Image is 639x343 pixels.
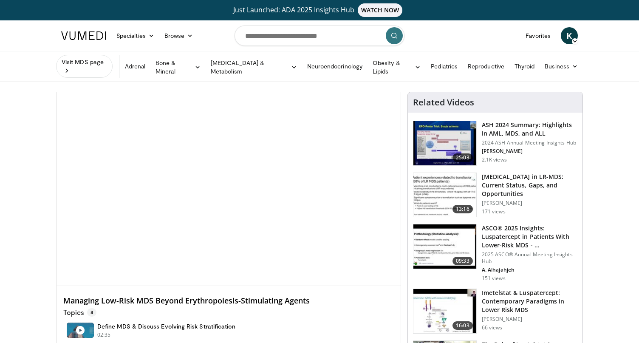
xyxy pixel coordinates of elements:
a: Reproductive [463,58,509,75]
a: Browse [159,27,198,44]
p: 2025 ASCO® Annual Meeting Insights Hub [482,251,577,265]
h3: ASCO® 2025 Insights: Luspatercept in Patients With Lower-Risk MDS - … [482,224,577,249]
span: WATCH NOW [358,3,403,17]
span: 13:16 [452,205,473,213]
img: 09e014a9-d433-4d89-b240-0b9e019fa8dc.150x105_q85_crop-smart_upscale.jpg [413,121,476,165]
span: 8 [87,308,96,317]
a: Favorites [520,27,556,44]
a: 16:03 Imetelstat & Luspatercept: Contemporary Paradigms in Lower Risk MDS [PERSON_NAME] 66 views [413,289,577,334]
a: Visit MDS page [56,55,113,78]
p: 2024 ASH Annual Meeting Insights Hub [482,139,577,146]
a: Just Launched: ADA 2025 Insights HubWATCH NOW [62,3,577,17]
span: 25:03 [452,153,473,162]
p: Topics [63,308,96,317]
a: 09:33 ASCO® 2025 Insights: Luspatercept in Patients With Lower-Risk MDS - … 2025 ASCO® Annual Mee... [413,224,577,282]
a: Obesity & Lipids [368,59,426,76]
p: A. Alhajahjeh [482,266,577,273]
p: [PERSON_NAME] [482,148,577,155]
video-js: Video Player [57,92,401,286]
a: Adrenal [120,58,151,75]
a: Bone & Mineral [150,59,206,76]
h3: Imetelstat & Luspatercept: Contemporary Paradigms in Lower Risk MDS [482,289,577,314]
a: Pediatrics [426,58,463,75]
a: Neuroendocrinology [302,58,368,75]
a: 25:03 ASH 2024 Summary: Highlights in AML, MDS, and ALL 2024 ASH Annual Meeting Insights Hub [PER... [413,121,577,166]
h3: ASH 2024 Summary: Highlights in AML, MDS, and ALL [482,121,577,138]
img: 23644c5d-5d60-4c52-a8e9-ee246e738c79.150x105_q85_crop-smart_upscale.jpg [413,173,476,217]
p: 151 views [482,275,506,282]
h4: Define MDS & Discuss Evolving Risk Stratification [97,323,235,330]
a: Business [540,58,583,75]
p: 2.1K views [482,156,507,163]
p: [PERSON_NAME] [482,200,577,207]
img: 07b0f132-c6b7-4084-8f6f-8e5de39129b7.150x105_q85_crop-smart_upscale.jpg [413,289,476,333]
p: 02:35 [97,331,111,339]
p: [PERSON_NAME] [482,316,577,323]
img: VuMedi Logo [61,31,106,40]
h4: Related Videos [413,97,474,108]
a: Thyroid [509,58,540,75]
a: 13:16 [MEDICAL_DATA] in LR-MDS: Current Status, Gaps, and Opportunities [PERSON_NAME] 171 views [413,173,577,218]
a: Specialties [111,27,159,44]
p: 171 views [482,208,506,215]
input: Search topics, interventions [235,26,404,46]
span: 09:33 [452,257,473,265]
span: 16:03 [452,321,473,330]
a: [MEDICAL_DATA] & Metabolism [206,59,302,76]
h4: Managing Low-Risk MDS Beyond Erythropoiesis-Stimulating Agents [63,296,394,306]
p: 66 views [482,324,503,331]
img: 5f9ae202-72c2-402b-a525-9726c797d947.150x105_q85_crop-smart_upscale.jpg [413,224,476,269]
h3: [MEDICAL_DATA] in LR-MDS: Current Status, Gaps, and Opportunities [482,173,577,198]
a: K [561,27,578,44]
